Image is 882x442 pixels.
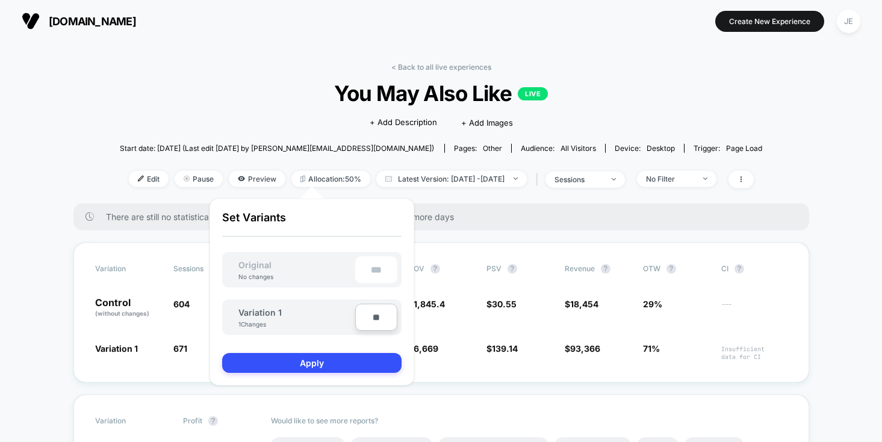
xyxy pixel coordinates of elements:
span: Revenue [565,264,595,273]
button: Apply [222,353,402,373]
span: 6,669 [414,343,438,354]
span: OTW [643,264,709,274]
span: 18,454 [570,299,598,309]
span: [DOMAIN_NAME] [49,15,136,28]
img: rebalance [300,176,305,182]
div: Audience: [521,144,596,153]
span: Variation [95,264,161,274]
span: CI [721,264,787,274]
span: Edit [129,171,169,187]
span: 71% [643,343,660,354]
span: Allocation: 50% [291,171,370,187]
img: Visually logo [22,12,40,30]
button: [DOMAIN_NAME] [18,11,140,31]
span: | [533,171,545,188]
span: 139.14 [492,343,518,354]
span: desktop [647,144,675,153]
div: Pages: [454,144,502,153]
span: Profit [183,416,202,425]
span: Insufficient data for CI [721,345,787,361]
span: + Add Description [370,117,437,129]
span: 30.55 [492,299,517,309]
span: Original [226,260,284,270]
span: Preview [229,171,285,187]
div: No changes [226,273,285,280]
img: end [612,178,616,180]
div: JE [837,10,860,33]
span: Variation 1 [238,307,282,318]
span: other [483,144,502,153]
img: edit [138,176,144,182]
span: Pause [175,171,223,187]
img: end [184,176,190,182]
span: PSV [486,264,502,273]
span: (without changes) [95,310,149,317]
span: $ [565,299,598,309]
span: --- [721,301,787,318]
span: There are still no statistically significant results. We recommend waiting a few more days [106,212,785,222]
button: Create New Experience [715,11,824,32]
div: No Filter [646,174,694,183]
span: Page Load [726,144,762,153]
button: ? [430,264,440,274]
span: $ [408,299,445,309]
span: 671 [173,343,187,354]
span: You May Also Like [152,81,730,106]
p: Control [95,298,161,318]
button: ? [666,264,676,274]
span: All Visitors [561,144,596,153]
button: JE [833,9,864,34]
span: 1,845.4 [414,299,445,309]
span: Sessions [173,264,203,273]
span: + Add Images [461,118,513,127]
p: LIVE [518,87,548,100]
p: Would like to see more reports? [271,416,787,425]
button: ? [734,264,744,274]
span: Variation 1 [95,343,138,354]
img: end [703,177,707,180]
span: Start date: [DATE] (Last edit [DATE] by [PERSON_NAME][EMAIL_ADDRESS][DOMAIN_NAME]) [120,144,434,153]
div: sessions [554,175,603,184]
p: Set Variants [222,211,402,237]
span: $ [565,343,600,354]
span: 29% [643,299,662,309]
span: 93,366 [570,343,600,354]
div: 1 Changes [238,321,275,328]
img: calendar [385,176,392,182]
span: Device: [605,144,684,153]
span: $ [486,343,518,354]
span: $ [486,299,517,309]
span: Variation [95,416,161,426]
span: $ [408,343,438,354]
span: 604 [173,299,190,309]
div: Trigger: [694,144,762,153]
a: < Back to all live experiences [391,63,491,72]
button: ? [508,264,517,274]
button: ? [208,416,218,426]
img: end [514,177,518,180]
span: Latest Version: [DATE] - [DATE] [376,171,527,187]
button: ? [601,264,610,274]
